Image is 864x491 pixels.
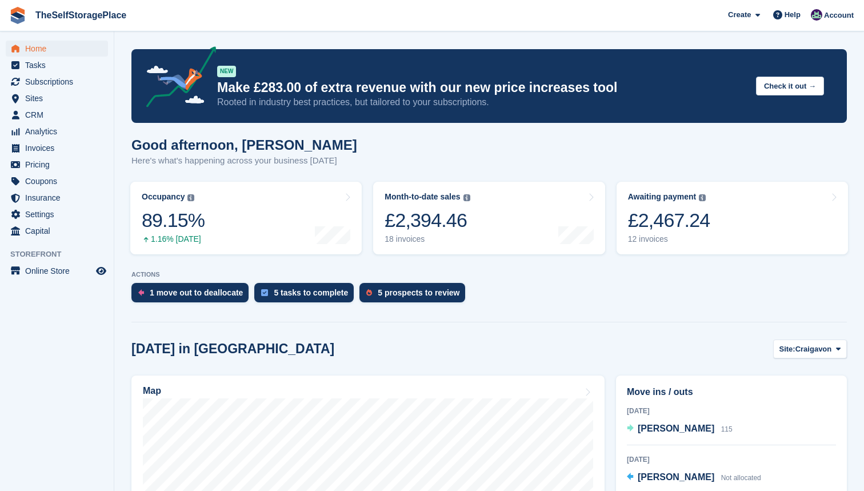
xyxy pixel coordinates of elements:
[627,385,836,399] h2: Move ins / outs
[785,9,801,21] span: Help
[385,234,470,244] div: 18 invoices
[385,192,460,202] div: Month-to-date sales
[143,386,161,396] h2: Map
[25,206,94,222] span: Settings
[721,474,761,482] span: Not allocated
[217,66,236,77] div: NEW
[25,90,94,106] span: Sites
[6,90,108,106] a: menu
[25,157,94,173] span: Pricing
[10,249,114,260] span: Storefront
[627,470,761,485] a: [PERSON_NAME] Not allocated
[25,263,94,279] span: Online Store
[6,107,108,123] a: menu
[6,123,108,139] a: menu
[150,288,243,297] div: 1 move out to deallocate
[627,422,733,437] a: [PERSON_NAME] 115
[628,234,710,244] div: 12 invoices
[131,271,847,278] p: ACTIONS
[130,182,362,254] a: Occupancy 89.15% 1.16% [DATE]
[137,46,217,111] img: price-adjustments-announcement-icon-8257ccfd72463d97f412b2fc003d46551f7dbcb40ab6d574587a9cd5c0d94...
[142,234,205,244] div: 1.16% [DATE]
[138,289,144,296] img: move_outs_to_deallocate_icon-f764333ba52eb49d3ac5e1228854f67142a1ed5810a6f6cc68b1a99e826820c5.svg
[779,344,795,355] span: Site:
[6,74,108,90] a: menu
[187,194,194,201] img: icon-info-grey-7440780725fd019a000dd9b08b2336e03edf1995a4989e88bcd33f0948082b44.svg
[638,424,714,433] span: [PERSON_NAME]
[628,209,710,232] div: £2,467.24
[25,41,94,57] span: Home
[6,206,108,222] a: menu
[25,190,94,206] span: Insurance
[25,107,94,123] span: CRM
[628,192,697,202] div: Awaiting payment
[217,79,747,96] p: Make £283.00 of extra revenue with our new price increases tool
[795,344,832,355] span: Craigavon
[6,157,108,173] a: menu
[6,173,108,189] a: menu
[6,57,108,73] a: menu
[142,209,205,232] div: 89.15%
[274,288,348,297] div: 5 tasks to complete
[366,289,372,296] img: prospect-51fa495bee0391a8d652442698ab0144808aea92771e9ea1ae160a38d050c398.svg
[463,194,470,201] img: icon-info-grey-7440780725fd019a000dd9b08b2336e03edf1995a4989e88bcd33f0948082b44.svg
[627,454,836,465] div: [DATE]
[756,77,824,95] button: Check it out →
[385,209,470,232] div: £2,394.46
[728,9,751,21] span: Create
[217,96,747,109] p: Rooted in industry best practices, but tailored to your subscriptions.
[773,340,847,358] button: Site: Craigavon
[25,173,94,189] span: Coupons
[25,223,94,239] span: Capital
[25,74,94,90] span: Subscriptions
[699,194,706,201] img: icon-info-grey-7440780725fd019a000dd9b08b2336e03edf1995a4989e88bcd33f0948082b44.svg
[6,190,108,206] a: menu
[9,7,26,24] img: stora-icon-8386f47178a22dfd0bd8f6a31ec36ba5ce8667c1dd55bd0f319d3a0aa187defe.svg
[6,223,108,239] a: menu
[6,41,108,57] a: menu
[373,182,605,254] a: Month-to-date sales £2,394.46 18 invoices
[627,406,836,416] div: [DATE]
[25,140,94,156] span: Invoices
[31,6,131,25] a: TheSelfStoragePlace
[131,137,357,153] h1: Good afternoon, [PERSON_NAME]
[811,9,822,21] img: Sam
[131,154,357,167] p: Here's what's happening across your business [DATE]
[142,192,185,202] div: Occupancy
[6,140,108,156] a: menu
[25,57,94,73] span: Tasks
[638,472,714,482] span: [PERSON_NAME]
[617,182,848,254] a: Awaiting payment £2,467.24 12 invoices
[254,283,359,308] a: 5 tasks to complete
[359,283,471,308] a: 5 prospects to review
[6,263,108,279] a: menu
[131,283,254,308] a: 1 move out to deallocate
[721,425,733,433] span: 115
[378,288,459,297] div: 5 prospects to review
[261,289,268,296] img: task-75834270c22a3079a89374b754ae025e5fb1db73e45f91037f5363f120a921f8.svg
[824,10,854,21] span: Account
[131,341,334,357] h2: [DATE] in [GEOGRAPHIC_DATA]
[94,264,108,278] a: Preview store
[25,123,94,139] span: Analytics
